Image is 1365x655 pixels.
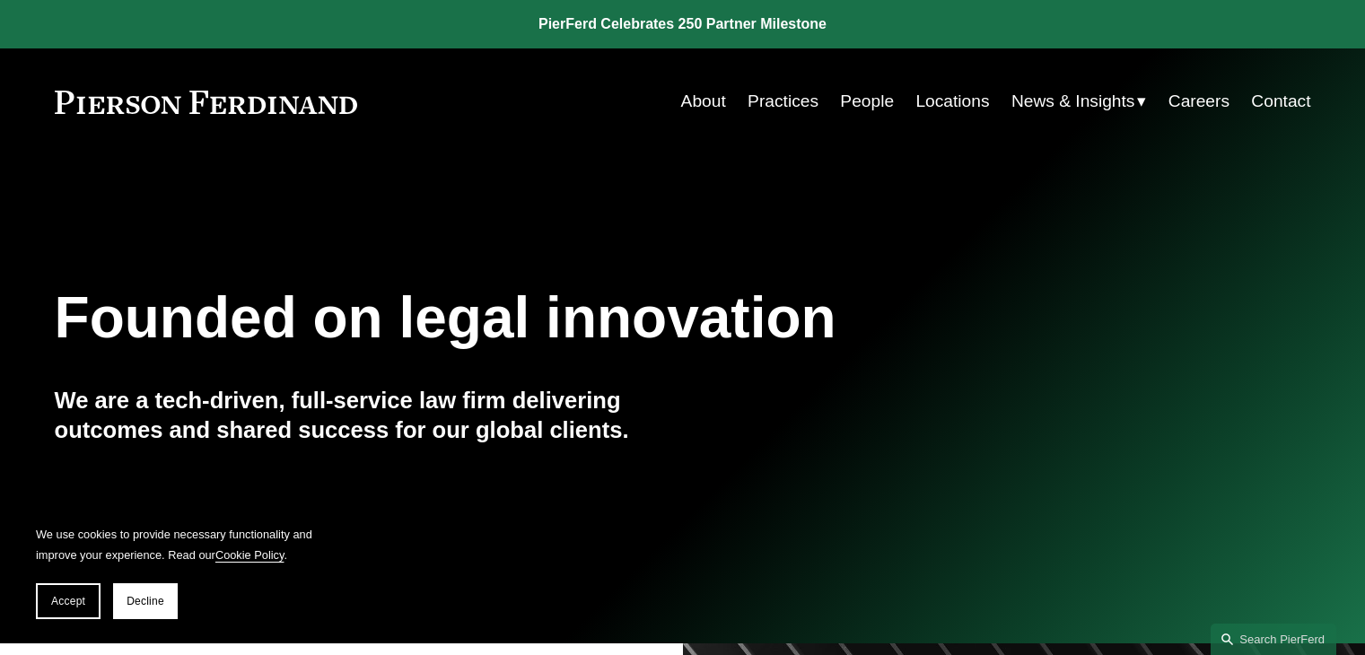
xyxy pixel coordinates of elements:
[915,84,989,118] a: Locations
[113,583,178,619] button: Decline
[55,386,683,444] h4: We are a tech-driven, full-service law firm delivering outcomes and shared success for our global...
[1211,624,1336,655] a: Search this site
[1011,86,1135,118] span: News & Insights
[1011,84,1147,118] a: folder dropdown
[215,548,284,562] a: Cookie Policy
[55,285,1102,351] h1: Founded on legal innovation
[1168,84,1229,118] a: Careers
[36,583,101,619] button: Accept
[36,524,323,565] p: We use cookies to provide necessary functionality and improve your experience. Read our .
[18,506,341,637] section: Cookie banner
[681,84,726,118] a: About
[840,84,894,118] a: People
[748,84,818,118] a: Practices
[51,595,85,607] span: Accept
[1251,84,1310,118] a: Contact
[127,595,164,607] span: Decline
